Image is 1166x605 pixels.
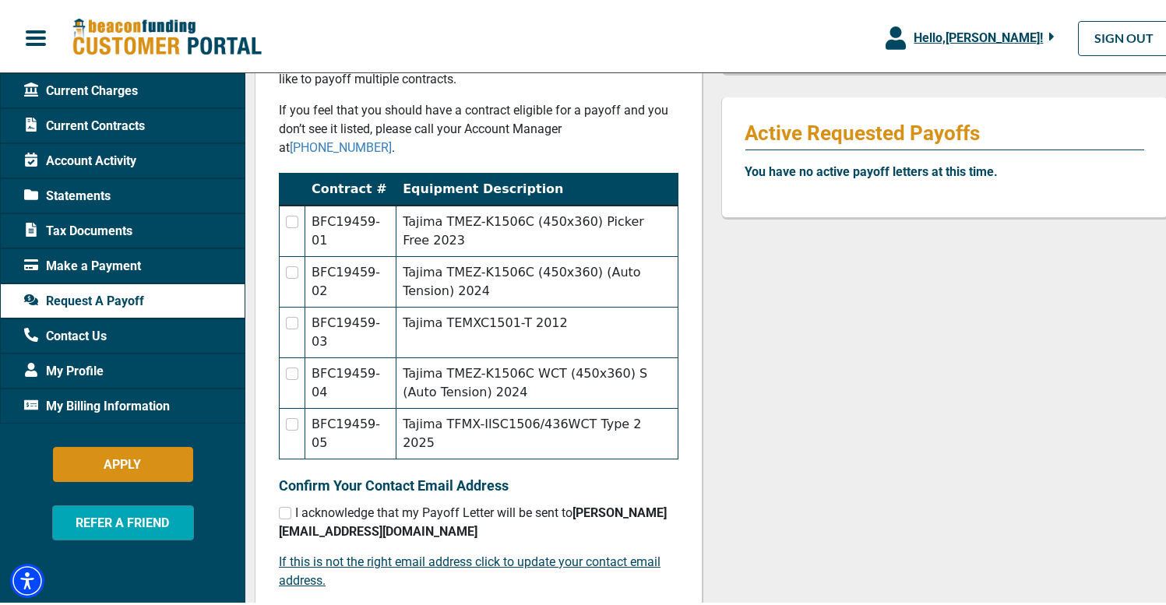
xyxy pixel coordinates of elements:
[24,359,104,378] span: My Profile
[24,289,144,308] span: Request A Payoff
[305,171,396,203] th: Contract #
[396,171,678,203] th: Equipment Description
[53,444,193,479] button: APPLY
[305,406,396,456] td: BFC19459-05
[745,118,1145,142] p: Active Requested Payoffs
[745,161,999,176] b: You have no active payoff letters at this time.
[290,137,392,152] a: [PHONE_NUMBER]
[914,27,1043,42] span: Hello, [PERSON_NAME] !
[10,561,44,595] div: Accessibility Menu
[396,355,678,406] td: Tajima TMEZ-K1506C WCT (450x360) S (Auto Tension) 2024
[24,114,145,132] span: Current Contracts
[24,324,107,343] span: Contact Us
[396,304,678,355] td: Tajima TEMXC1501-T 2012
[279,98,678,154] p: If you feel that you should have a contract eligible for a payoff and you don’t see it listed, pl...
[24,394,170,413] span: My Billing Information
[305,202,396,254] td: BFC19459-01
[52,502,194,537] button: REFER A FRIEND
[305,304,396,355] td: BFC19459-03
[24,149,136,167] span: Account Activity
[279,502,667,536] span: I acknowledge that my Payoff Letter will be sent to
[24,79,138,97] span: Current Charges
[396,202,678,254] td: Tajima TMEZ-K1506C (450x360) Picker Free 2023
[305,254,396,304] td: BFC19459-02
[24,219,132,237] span: Tax Documents
[305,355,396,406] td: BFC19459-04
[24,184,111,202] span: Statements
[279,472,678,493] p: Confirm Your Contact Email Address
[72,15,262,55] img: Beacon Funding Customer Portal Logo
[24,254,141,273] span: Make a Payment
[279,551,660,585] a: If this is not the right email address click to update your contact email address.
[396,254,678,304] td: Tajima TMEZ-K1506C (450x360) (Auto Tension) 2024
[396,406,678,456] td: Tajima TFMX-IISC1506/436WCT Type 2 2025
